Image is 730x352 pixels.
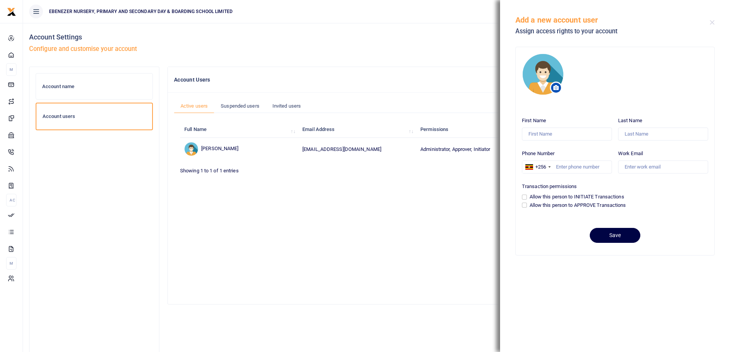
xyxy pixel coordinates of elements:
[618,117,642,124] label: Last Name
[46,8,236,15] span: EBENEZER NURSERY, PRIMARY AND SECONDARY DAY & BOARDING SCHOOL LIMITED
[7,8,16,14] a: logo-small logo-large logo-large
[174,99,214,113] a: Active users
[522,150,554,157] label: Phone Number
[29,33,724,41] h4: Account Settings
[522,160,612,174] input: Enter phone number
[535,163,546,171] div: +256
[6,63,16,76] li: M
[522,161,553,173] div: Uganda: +256
[29,45,724,53] h5: Configure and customise your account
[36,73,153,100] a: Account name
[530,201,626,209] label: Allow this person to APPROVE Transactions
[6,257,16,270] li: M
[298,138,416,160] td: [EMAIL_ADDRESS][DOMAIN_NAME]
[180,163,399,175] div: Showing 1 to 1 of 1 entries
[515,15,710,25] h5: Add a new account user
[618,160,708,174] input: Enter work email
[522,128,612,141] input: First Name
[174,75,659,84] h4: Account Users
[522,183,577,190] label: Transaction permissions
[618,128,708,141] input: Last Name
[522,117,546,124] label: First Name
[618,150,643,157] label: Work Email
[266,99,307,113] a: Invited users
[298,121,416,138] th: Email Address: activate to sort column ascending
[416,138,534,160] td: Administrator, Approver, Initiator
[590,228,640,243] button: Save
[6,194,16,206] li: Ac
[180,138,298,160] td: [PERSON_NAME]
[416,121,534,138] th: Permissions: activate to sort column ascending
[530,193,624,201] label: Allow this person to INITIATE Transactions
[7,7,16,16] img: logo-small
[710,20,715,25] button: Close
[43,113,146,120] h6: Account users
[42,83,146,90] h6: Account name
[36,103,153,130] a: Account users
[214,99,266,113] a: Suspended users
[180,121,298,138] th: Full Name: activate to sort column ascending
[515,28,710,35] h5: Assign access rights to your account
